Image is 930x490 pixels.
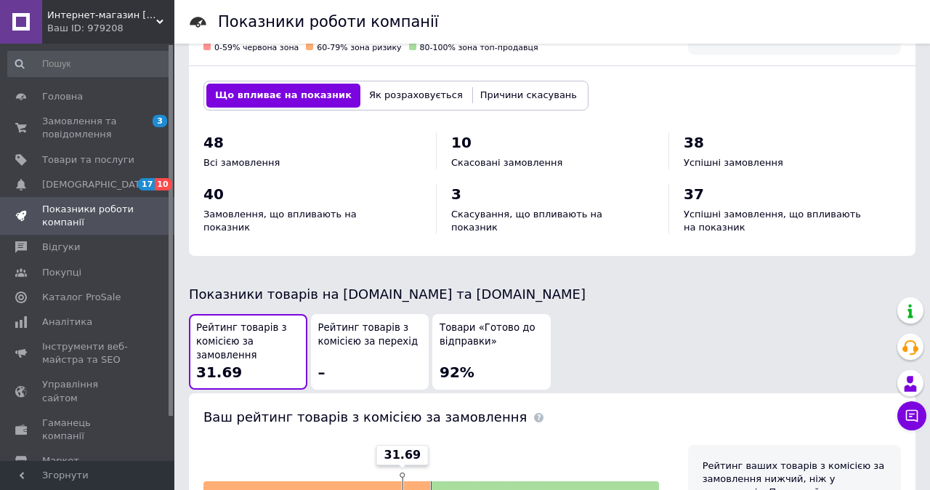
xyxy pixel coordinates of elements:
[42,454,79,467] span: Маркет
[384,447,421,463] span: 31.69
[318,321,422,348] span: Рейтинг товарів з комісією за перехід
[318,364,325,381] span: –
[42,153,134,166] span: Товари та послуги
[684,157,783,168] span: Успішні замовлення
[206,84,360,107] button: Що впливає на показник
[451,157,562,168] span: Скасовані замовлення
[42,266,81,279] span: Покупці
[214,43,299,52] span: 0-59% червона зона
[440,364,474,381] span: 92%
[684,185,704,203] span: 37
[7,51,171,77] input: Пошук
[420,43,538,52] span: 80-100% зона топ-продавця
[451,134,472,151] span: 10
[472,84,586,107] button: Причини скасувань
[155,178,171,190] span: 10
[196,321,300,362] span: Рейтинг товарів з комісією за замовлення
[360,84,472,107] button: Як розраховується
[138,178,155,190] span: 17
[203,209,357,233] span: Замовлення, що впливають на показник
[203,185,224,203] span: 40
[42,316,92,329] span: Аналітика
[432,314,551,390] button: Товари «Готово до відправки»92%
[47,9,156,22] span: Интернет-магазин Алеся
[42,378,134,404] span: Управління сайтом
[42,178,150,191] span: [DEMOGRAPHIC_DATA]
[42,417,134,443] span: Гаманець компанії
[189,314,307,390] button: Рейтинг товарів з комісією за замовлення31.69
[42,203,134,229] span: Показники роботи компанії
[42,340,134,366] span: Інструменти веб-майстра та SEO
[440,321,543,348] span: Товари «Готово до відправки»
[684,134,704,151] span: 38
[684,209,861,233] span: Успішні замовлення, що впливають на показник
[218,13,439,31] h1: Показники роботи компанії
[203,157,280,168] span: Всі замовлення
[153,115,167,127] span: 3
[451,209,602,233] span: Скасування, що впливають на показник
[897,401,926,430] button: Чат з покупцем
[203,134,224,151] span: 48
[42,241,80,254] span: Відгуки
[42,115,134,141] span: Замовлення та повідомлення
[47,22,174,35] div: Ваш ID: 979208
[203,409,527,425] span: Ваш рейтинг товарів з комісією за замовлення
[196,364,242,381] span: 31.69
[42,291,121,304] span: Каталог ProSale
[311,314,429,390] button: Рейтинг товарів з комісією за перехід–
[189,286,586,302] span: Показники товарів на [DOMAIN_NAME] та [DOMAIN_NAME]
[317,43,401,52] span: 60-79% зона ризику
[42,90,83,103] span: Головна
[451,185,461,203] span: 3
